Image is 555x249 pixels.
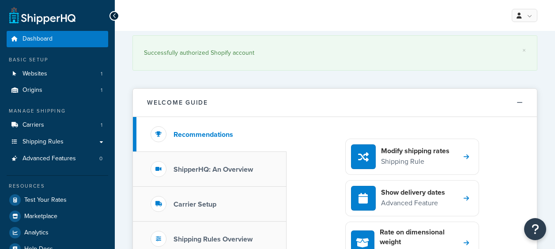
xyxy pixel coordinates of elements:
[174,200,216,208] h3: Carrier Setup
[7,82,108,98] a: Origins1
[7,117,108,133] a: Carriers1
[24,196,67,204] span: Test Your Rates
[7,182,108,190] div: Resources
[7,134,108,150] a: Shipping Rules
[7,151,108,167] li: Advanced Features
[7,82,108,98] li: Origins
[23,138,64,146] span: Shipping Rules
[174,166,253,174] h3: ShipperHQ: An Overview
[7,208,108,224] a: Marketplace
[23,70,47,78] span: Websites
[174,235,253,243] h3: Shipping Rules Overview
[7,151,108,167] a: Advanced Features0
[101,87,102,94] span: 1
[7,66,108,82] li: Websites
[147,99,208,106] h2: Welcome Guide
[7,107,108,115] div: Manage Shipping
[23,121,44,129] span: Carriers
[7,66,108,82] a: Websites1
[7,192,108,208] a: Test Your Rates
[381,146,449,156] h4: Modify shipping rates
[381,188,445,197] h4: Show delivery dates
[101,70,102,78] span: 1
[524,218,546,240] button: Open Resource Center
[7,56,108,64] div: Basic Setup
[381,197,445,209] p: Advanced Feature
[23,155,76,162] span: Advanced Features
[23,35,53,43] span: Dashboard
[24,229,49,237] span: Analytics
[133,89,537,117] button: Welcome Guide
[101,121,102,129] span: 1
[7,225,108,241] a: Analytics
[99,155,102,162] span: 0
[7,117,108,133] li: Carriers
[24,213,57,220] span: Marketplace
[381,156,449,167] p: Shipping Rule
[144,47,526,59] div: Successfully authorized Shopify account
[23,87,42,94] span: Origins
[522,47,526,54] a: ×
[380,227,464,247] h4: Rate on dimensional weight
[7,31,108,47] a: Dashboard
[174,131,233,139] h3: Recommendations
